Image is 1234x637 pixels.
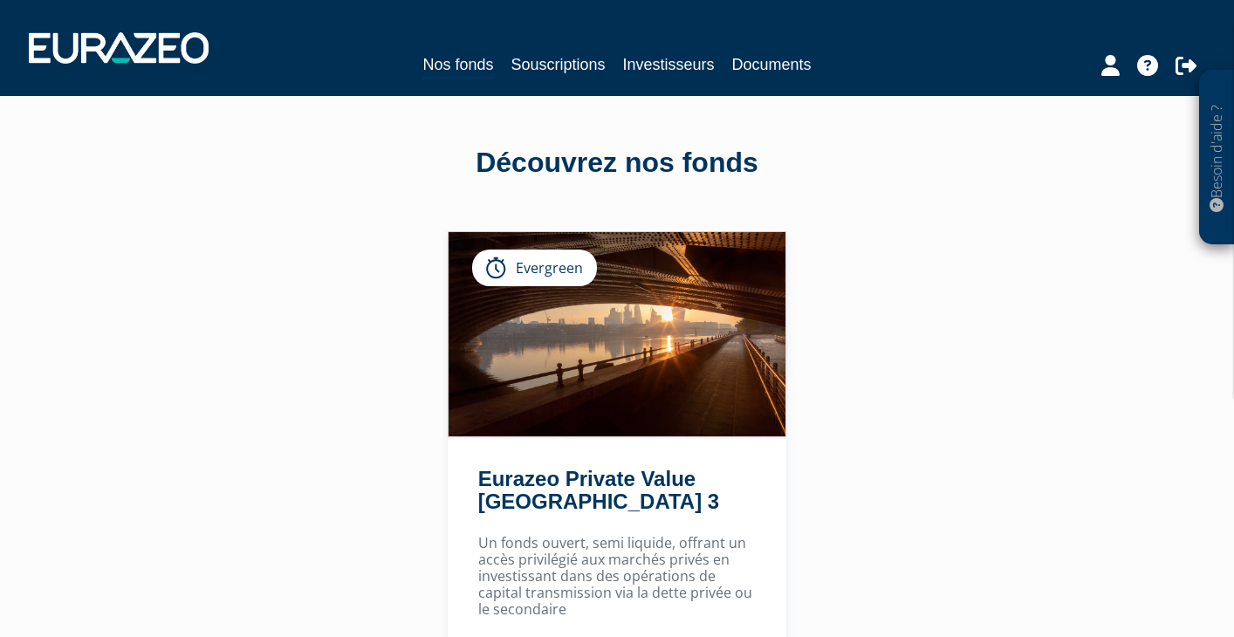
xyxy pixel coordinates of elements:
[472,250,597,286] div: Evergreen
[732,52,812,77] a: Documents
[478,467,719,513] a: Eurazeo Private Value [GEOGRAPHIC_DATA] 3
[120,143,1114,183] div: Découvrez nos fonds
[478,535,757,619] p: Un fonds ouvert, semi liquide, offrant un accès privilégié aux marchés privés en investissant dan...
[29,32,209,64] img: 1732889491-logotype_eurazeo_blanc_rvb.png
[422,52,493,79] a: Nos fonds
[449,232,786,436] img: Eurazeo Private Value Europe 3
[1207,79,1227,236] p: Besoin d'aide ?
[511,52,605,77] a: Souscriptions
[623,52,715,77] a: Investisseurs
